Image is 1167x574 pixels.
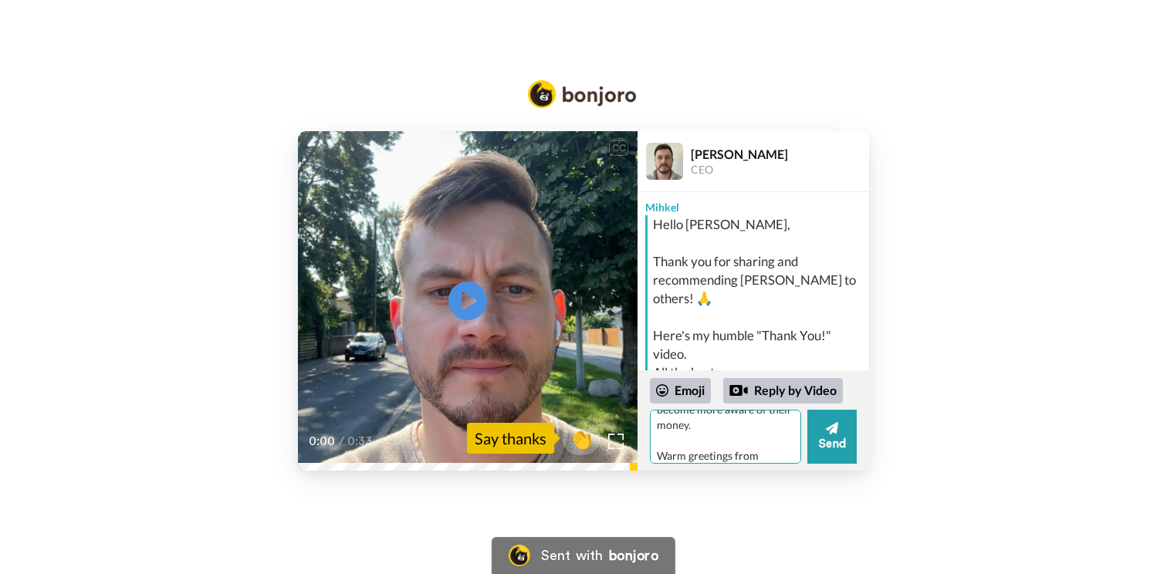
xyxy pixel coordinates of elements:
img: logo_orange.svg [25,25,37,37]
button: Send [807,410,857,464]
span: 0:00 [309,432,336,451]
div: Say thanks [467,423,554,454]
img: tab_keywords_by_traffic_grey.svg [154,97,166,110]
img: Bonjoro Logo [528,80,636,108]
div: Reply by Video [729,381,748,400]
img: tab_domain_overview_orange.svg [42,97,54,110]
div: Emoji [650,378,711,403]
div: v 4.0.25 [43,25,76,37]
span: / [339,432,344,451]
img: website_grey.svg [25,40,37,52]
div: Mihkel [638,192,869,215]
img: Profile Image [646,143,683,180]
textarea: Dear [PERSON_NAME], Wow, I truly didn’t expect this kind of greeting — thank you so much for once... [650,410,801,464]
div: Keywords by Traffic [171,99,260,109]
div: CEO [691,164,868,177]
img: Full screen [608,434,624,449]
div: Domain: [DOMAIN_NAME] [40,40,170,52]
span: 0:33 [347,432,374,451]
span: 👏 [562,426,600,451]
div: [PERSON_NAME] [691,147,868,161]
div: Hello [PERSON_NAME], Thank you for sharing and recommending [PERSON_NAME] to others! 🙏 Here's my ... [653,215,865,382]
div: Domain Overview [59,99,138,109]
button: 👏 [562,420,600,455]
div: Reply by Video [723,378,843,404]
div: CC [609,140,628,156]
